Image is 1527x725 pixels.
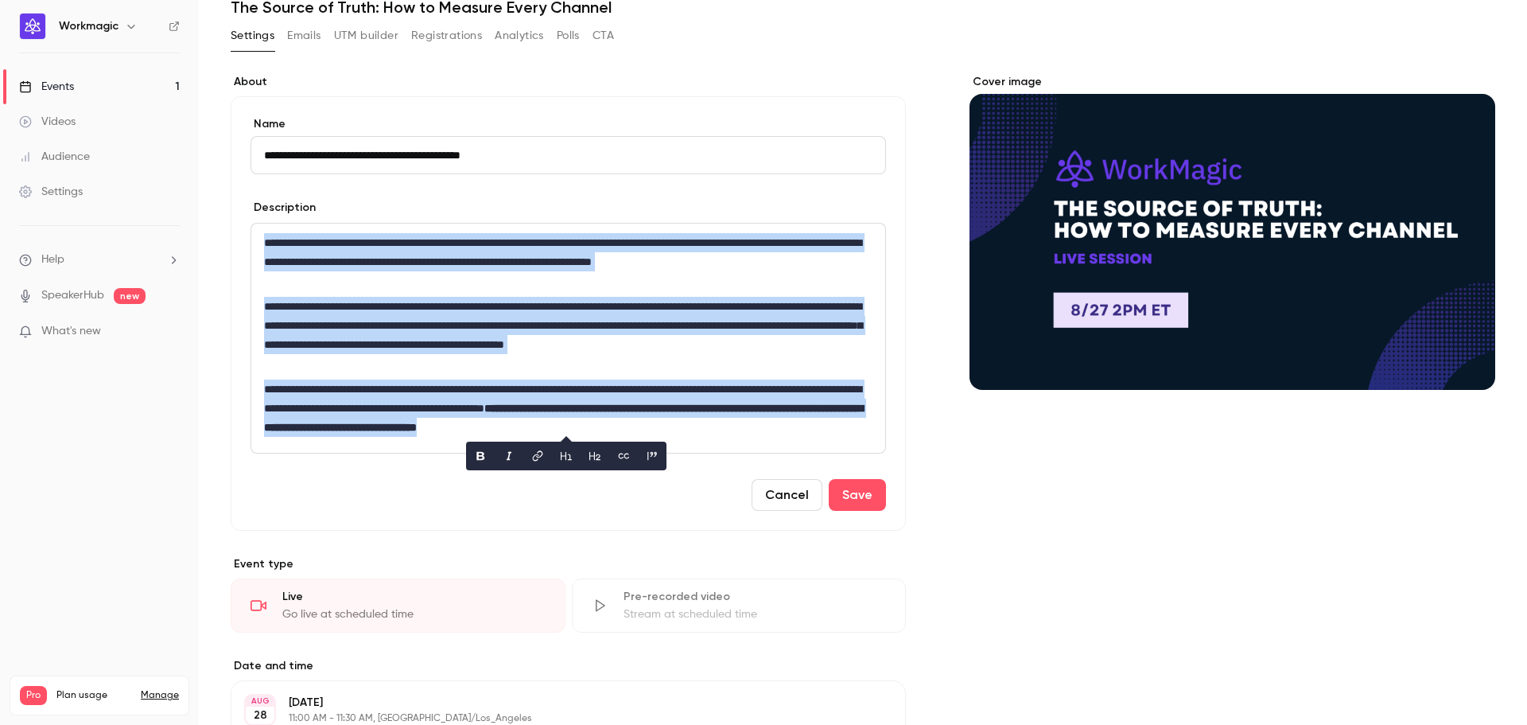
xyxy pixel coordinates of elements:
[231,556,906,572] p: Event type
[251,200,316,216] label: Description
[114,288,146,304] span: new
[624,589,887,605] div: Pre-recorded video
[19,114,76,130] div: Videos
[969,74,1495,90] label: Cover image
[20,686,47,705] span: Pro
[41,287,104,304] a: SpeakerHub
[557,23,580,49] button: Polls
[282,589,546,605] div: Live
[19,251,180,268] li: help-dropdown-opener
[19,79,74,95] div: Events
[752,479,822,511] button: Cancel
[495,23,544,49] button: Analytics
[19,149,90,165] div: Audience
[231,23,274,49] button: Settings
[56,689,131,702] span: Plan usage
[251,116,886,132] label: Name
[572,579,907,633] div: Pre-recorded videoStream at scheduled time
[829,479,886,511] button: Save
[639,443,665,469] button: blockquote
[41,323,101,340] span: What's new
[19,184,83,200] div: Settings
[287,23,321,49] button: Emails
[496,443,522,469] button: italic
[231,74,906,90] label: About
[59,18,119,34] h6: Workmagic
[254,707,267,723] p: 28
[334,23,398,49] button: UTM builder
[282,606,546,622] div: Go live at scheduled time
[20,14,45,39] img: Workmagic
[251,223,886,454] section: description
[411,23,482,49] button: Registrations
[969,74,1495,390] section: Cover image
[525,443,550,469] button: link
[141,689,179,702] a: Manage
[231,579,565,633] div: LiveGo live at scheduled time
[41,251,64,268] span: Help
[289,695,822,711] p: [DATE]
[251,224,885,453] div: editor
[231,658,906,674] label: Date and time
[593,23,614,49] button: CTA
[246,696,274,707] div: AUG
[624,606,887,622] div: Stream at scheduled time
[289,712,822,725] p: 11:00 AM - 11:30 AM, [GEOGRAPHIC_DATA]/Los_Angeles
[468,443,493,469] button: bold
